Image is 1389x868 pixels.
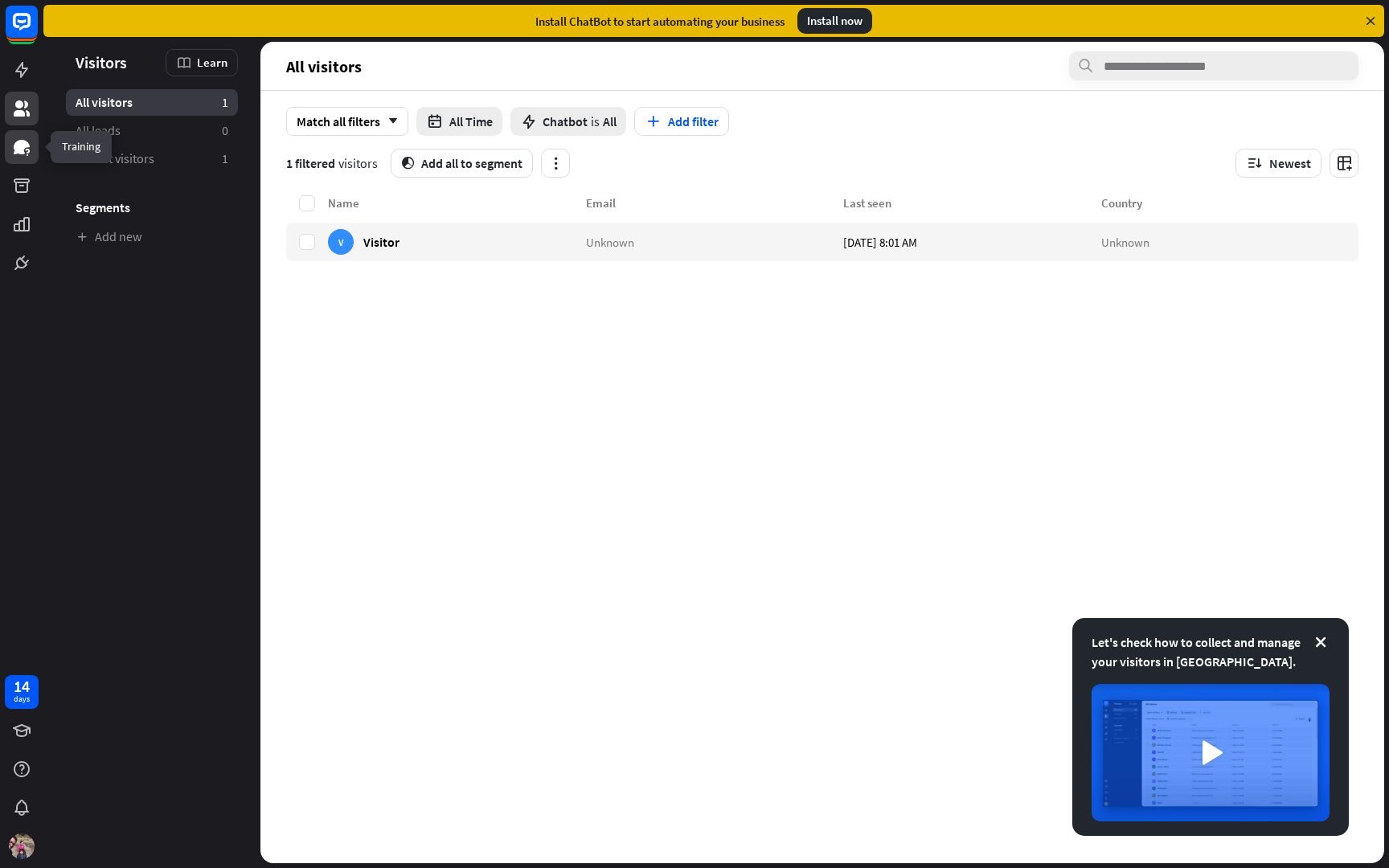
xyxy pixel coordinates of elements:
button: Open LiveChat chat widget [13,6,61,55]
div: V [328,229,354,255]
h3: Segments [66,199,238,215]
div: days [14,694,30,705]
div: Install ChatBot to start automating your business [535,14,785,29]
span: Chatbot [543,113,588,129]
span: Visitors [76,53,127,72]
div: Country [1101,195,1359,211]
button: Add filter [634,107,729,136]
button: Newest [1235,149,1321,178]
span: All leads [76,122,121,139]
span: All visitors [286,57,362,76]
i: arrow_down [380,117,398,126]
span: Visitor [363,234,399,249]
div: Let's check how to collect and manage your visitors in [GEOGRAPHIC_DATA]. [1092,633,1330,671]
div: 14 [14,679,30,694]
span: [DATE] 8:01 AM [843,234,917,249]
span: All [603,113,617,129]
div: Match all filters [286,107,408,136]
span: 1 filtered [286,155,335,171]
aside: 0 [222,122,228,139]
div: Name [328,195,586,211]
aside: 1 [222,94,228,111]
aside: 1 [222,150,228,167]
i: segment [401,157,415,170]
div: Last seen [843,195,1101,211]
img: image [1092,684,1330,821]
span: Recent visitors [76,150,154,167]
span: Unknown [586,234,634,249]
span: Unknown [1101,234,1149,249]
a: Recent visitors 1 [66,145,238,172]
div: Email [586,195,844,211]
span: All visitors [76,94,133,111]
span: Learn [197,55,227,70]
div: Install now [797,8,872,34]
button: segmentAdd all to segment [391,149,533,178]
button: All Time [416,107,502,136]
a: All leads 0 [66,117,238,144]
span: is [591,113,600,129]
span: visitors [338,155,378,171]
a: Add new [66,223,238,250]
a: 14 days [5,675,39,709]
